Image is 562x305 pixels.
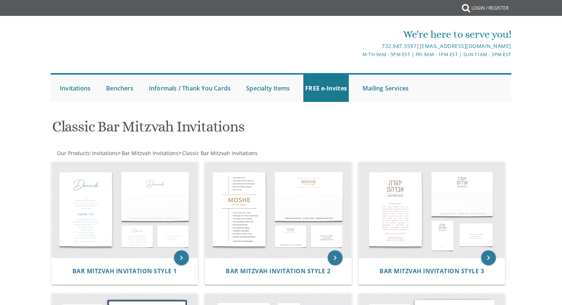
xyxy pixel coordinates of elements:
[92,150,118,157] span: Invitations
[303,75,349,102] a: FREE e-Invites
[72,267,177,275] span: Bar Mitzvah Invitation Style 1
[359,162,505,258] img: Bar Mitzvah Invitation Style 3
[52,162,198,258] img: Bar Mitzvah Invitation Style 1
[379,267,484,275] span: Bar Mitzvah Invitation Style 3
[178,150,258,157] span: >
[91,150,118,157] a: Invitations
[104,75,135,102] a: Benchers
[147,75,232,102] a: Informals / Thank You Cards
[328,250,343,265] a: keyboard_arrow_right
[361,75,411,102] a: Mailing Services
[226,268,330,275] a: Bar Mitzvah Invitation Style 2
[122,150,178,157] span: Bar Mitzvah Invitations
[379,268,484,275] a: Bar Mitzvah Invitation Style 3
[56,150,90,157] a: Our Products
[51,150,281,157] div: :
[226,267,330,275] span: Bar Mitzvah Invitation Style 2
[181,150,258,157] a: Classic Bar Mitzvah Invitations
[58,75,92,102] a: Invitations
[420,42,511,49] a: [EMAIL_ADDRESS][DOMAIN_NAME]
[244,75,292,102] a: Specialty Items
[174,250,189,265] a: keyboard_arrow_right
[121,150,178,157] a: Bar Mitzvah Invitations
[52,119,354,140] h1: Classic Bar Mitzvah Invitations
[205,162,351,258] img: Bar Mitzvah Invitation Style 2
[205,51,511,58] div: M-Th 9am - 5pm EST | Fri 9am - 1pm EST | Sun 11am - 3pm EST
[205,27,511,42] div: We're here to serve you!
[72,268,177,275] a: Bar Mitzvah Invitation Style 1
[481,250,496,265] a: keyboard_arrow_right
[382,42,416,49] a: 732.947.3597
[118,150,178,157] span: >
[205,42,511,51] div: |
